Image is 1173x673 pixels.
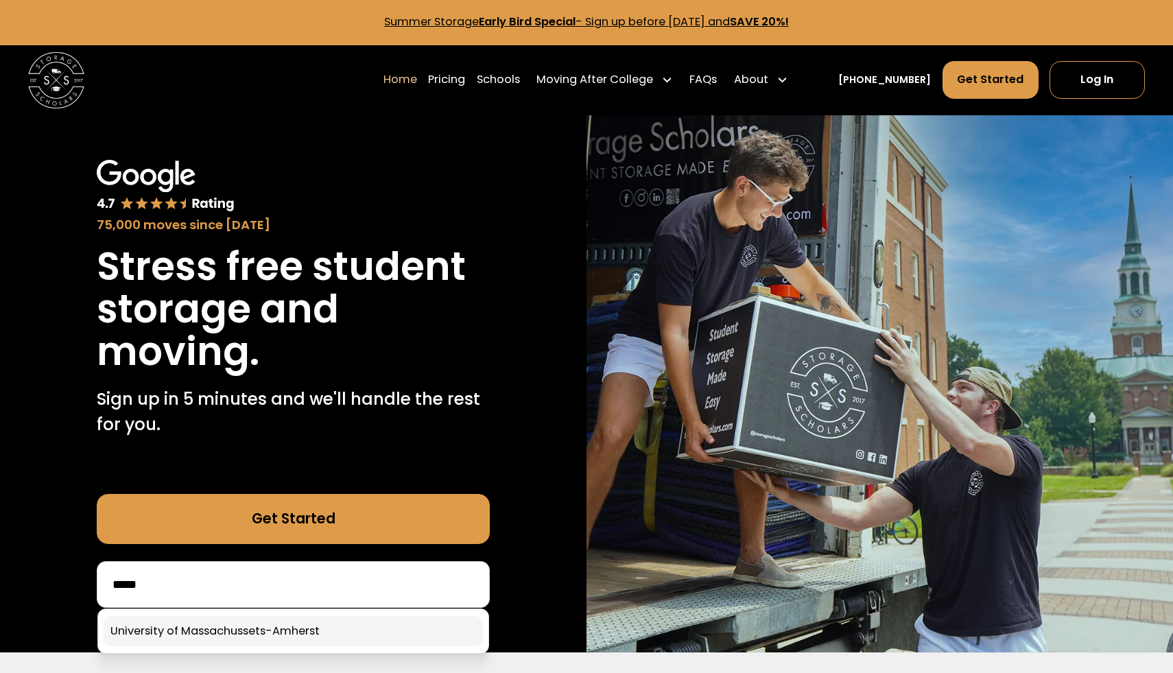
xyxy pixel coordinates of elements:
div: 75,000 moves since [DATE] [97,215,490,235]
div: About [734,71,768,88]
a: Home [383,60,417,99]
strong: Early Bird Special [479,14,576,29]
a: Log In [1050,61,1145,99]
a: [PHONE_NUMBER] [838,73,931,87]
p: Sign up in 5 minutes and we'll handle the rest for you. [97,387,490,438]
a: Get Started [943,61,1039,99]
a: FAQs [689,60,717,99]
a: Pricing [428,60,465,99]
div: Moving After College [536,71,653,88]
a: Schools [477,60,520,99]
a: Get Started [97,494,490,545]
h1: Stress free student storage and moving. [97,246,490,373]
strong: SAVE 20%! [730,14,789,29]
a: Summer StorageEarly Bird Special- Sign up before [DATE] andSAVE 20%! [384,14,789,29]
img: Google 4.7 star rating [97,160,235,213]
a: home [28,52,84,108]
img: Storage Scholars makes moving and storage easy. [586,115,1173,653]
div: Moving After College [531,60,678,99]
div: About [728,60,794,99]
img: Storage Scholars main logo [28,52,84,108]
